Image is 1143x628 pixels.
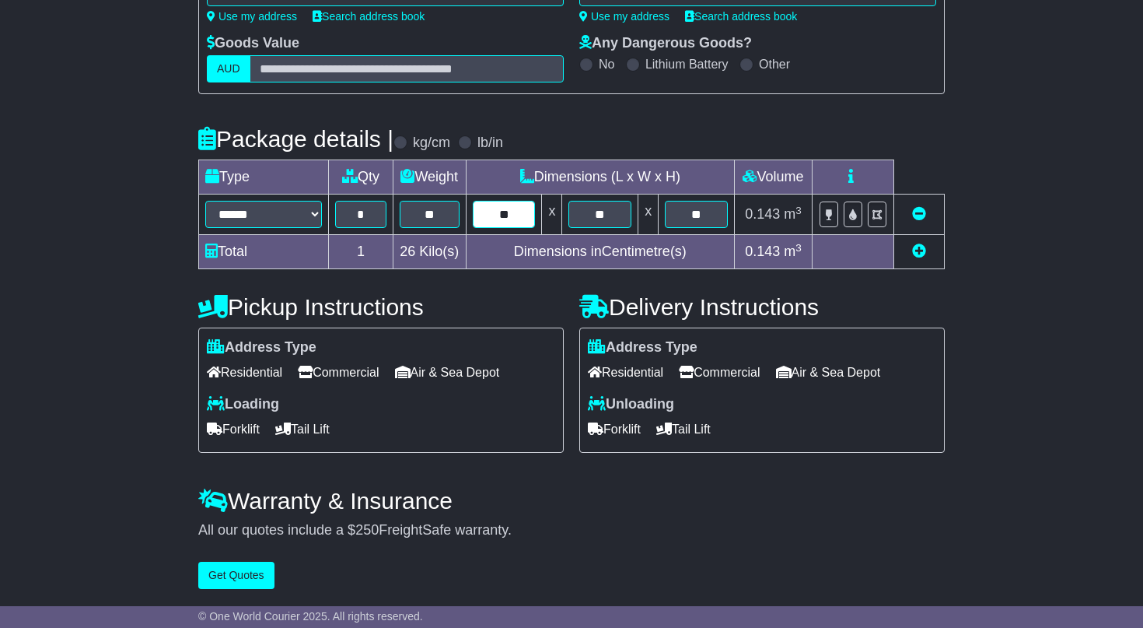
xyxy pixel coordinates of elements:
span: Air & Sea Depot [776,360,881,384]
span: m [784,206,802,222]
span: Commercial [298,360,379,384]
td: Type [199,160,329,195]
div: All our quotes include a $ FreightSafe warranty. [198,522,945,539]
h4: Pickup Instructions [198,294,564,320]
a: Use my address [579,10,669,23]
sup: 3 [795,205,802,216]
td: Dimensions (L x W x H) [466,160,734,195]
a: Search address book [313,10,425,23]
label: Other [759,57,790,72]
span: m [784,244,802,259]
td: 1 [329,235,393,269]
label: No [599,57,614,72]
label: Any Dangerous Goods? [579,35,752,52]
span: Forklift [588,417,641,441]
span: Residential [207,360,282,384]
td: Qty [329,160,393,195]
span: 0.143 [745,206,780,222]
h4: Delivery Instructions [579,294,945,320]
span: 26 [400,244,415,259]
h4: Warranty & Insurance [198,488,945,514]
span: © One World Courier 2025. All rights reserved. [198,610,423,623]
a: Add new item [912,244,926,259]
h4: Package details | [198,126,393,152]
label: Address Type [588,339,697,356]
a: Remove this item [912,206,926,222]
span: Residential [588,360,663,384]
td: Total [199,235,329,269]
label: Loading [207,396,279,413]
span: 0.143 [745,244,780,259]
span: Air & Sea Depot [395,360,500,384]
span: 250 [355,522,379,538]
a: Use my address [207,10,297,23]
td: Dimensions in Centimetre(s) [466,235,734,269]
button: Get Quotes [198,562,274,589]
span: Commercial [679,360,760,384]
td: Volume [734,160,812,195]
a: Search address book [685,10,797,23]
td: x [542,195,562,235]
td: x [638,195,659,235]
td: Weight [393,160,466,195]
label: AUD [207,55,250,82]
span: Tail Lift [656,417,711,441]
label: Lithium Battery [645,57,729,72]
label: Address Type [207,339,316,356]
label: lb/in [477,135,503,152]
sup: 3 [795,242,802,254]
span: Forklift [207,417,260,441]
td: Kilo(s) [393,235,466,269]
label: Unloading [588,396,674,413]
label: kg/cm [413,135,450,152]
label: Goods Value [207,35,299,52]
span: Tail Lift [275,417,330,441]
